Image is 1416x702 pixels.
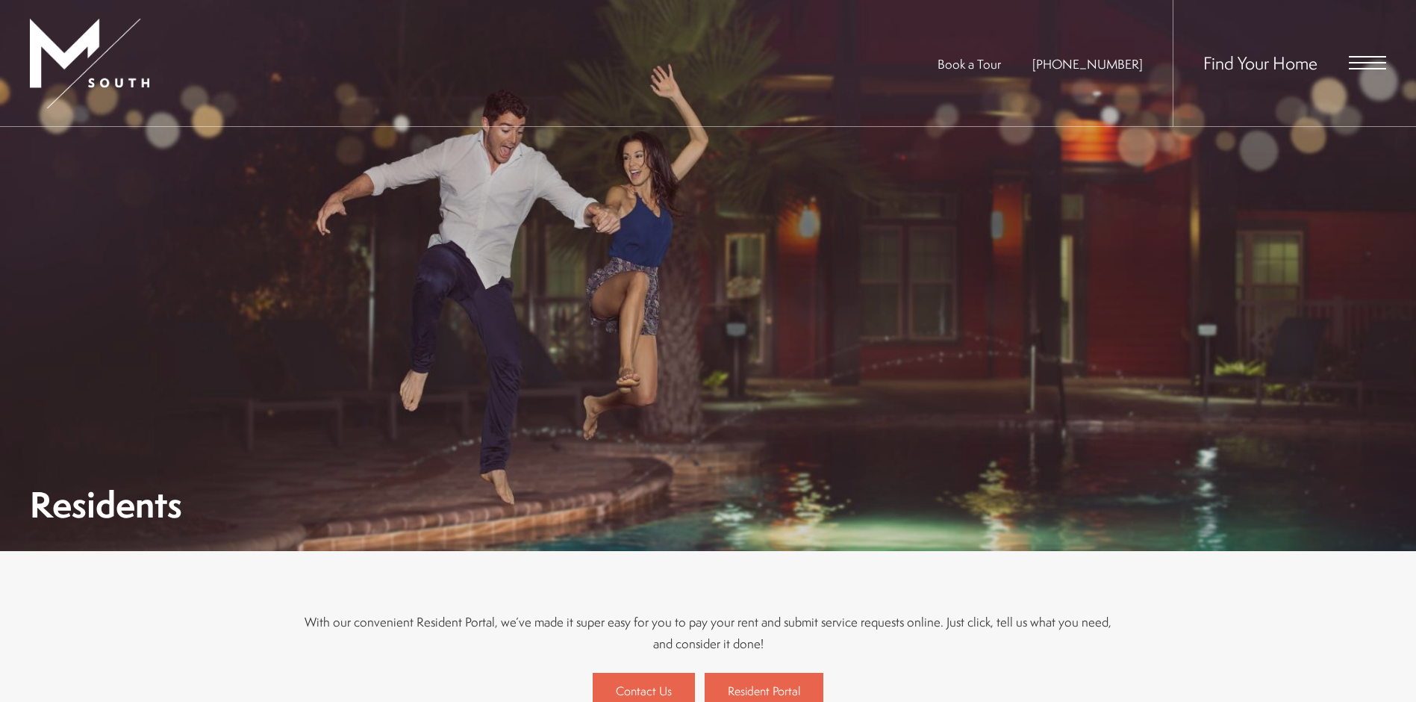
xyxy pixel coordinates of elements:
[616,683,672,699] span: Contact Us
[298,611,1119,654] p: With our convenient Resident Portal, we’ve made it super easy for you to pay your rent and submit...
[30,488,182,521] h1: Residents
[1032,55,1143,72] a: Call Us at 813-570-8014
[1203,51,1317,75] a: Find Your Home
[1349,56,1386,69] button: Open Menu
[938,55,1001,72] a: Book a Tour
[30,19,149,108] img: MSouth
[728,683,800,699] span: Resident Portal
[1032,55,1143,72] span: [PHONE_NUMBER]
